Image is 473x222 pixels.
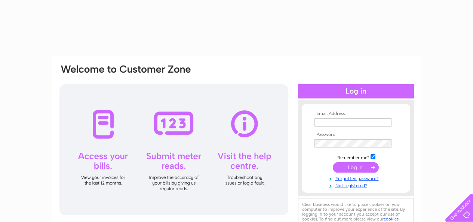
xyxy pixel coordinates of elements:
[313,132,399,137] th: Password:
[313,153,399,161] td: Remember me?
[314,182,399,189] a: Not registered?
[313,111,399,116] th: Email Address:
[333,162,379,173] input: Submit
[314,174,399,182] a: Forgotten password?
